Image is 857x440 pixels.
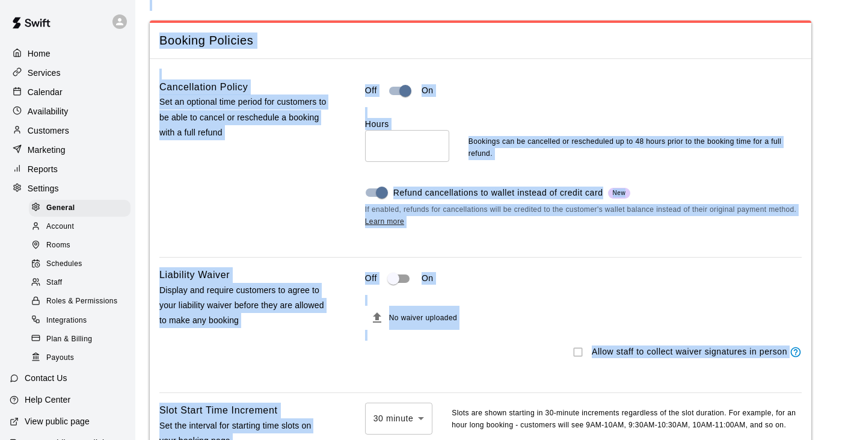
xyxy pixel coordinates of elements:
[46,221,74,233] span: Account
[29,312,131,329] div: Integrations
[29,311,135,330] a: Integrations
[28,86,63,98] p: Calendar
[365,272,377,285] p: Off
[10,83,126,101] a: Calendar
[365,306,389,330] button: File must be a PDF with max upload size of 2MB
[159,283,327,329] p: Display and require customers to agree to your liability waiver before they are allowed to make a...
[46,333,92,345] span: Plan & Billing
[29,274,135,293] a: Staff
[159,33,802,49] span: Booking Policies
[10,45,126,63] a: Home
[10,102,126,120] a: Availability
[29,256,131,273] div: Schedules
[28,125,69,137] p: Customers
[29,217,135,236] a: Account
[29,330,135,349] a: Plan & Billing
[452,407,802,432] p: Slots are shown starting in 30-minute increments regardless of the slot duration. For example, fo...
[422,84,434,97] p: On
[159,79,248,95] h6: Cancellation Policy
[29,237,131,254] div: Rooms
[29,293,135,311] a: Roles & Permissions
[389,314,457,322] span: No waiver uploaded
[29,237,135,255] a: Rooms
[10,141,126,159] a: Marketing
[28,67,61,79] p: Services
[365,204,802,228] span: If enabled, refunds for cancellations will be credited to the customer's wallet balance instead o...
[365,217,404,226] a: Learn more
[46,202,75,214] span: General
[29,200,131,217] div: General
[365,118,449,130] label: Hours
[29,274,131,291] div: Staff
[393,187,630,199] span: Refund cancellations to wallet instead of credit card
[592,345,787,358] p: Allow staff to collect waiver signatures in person
[25,415,90,427] p: View public page
[46,352,74,364] span: Payouts
[46,240,70,252] span: Rooms
[46,258,82,270] span: Schedules
[29,350,131,367] div: Payouts
[365,403,433,435] div: 30 minute
[422,272,434,285] p: On
[28,48,51,60] p: Home
[10,179,126,197] a: Settings
[28,163,58,175] p: Reports
[159,403,278,418] h6: Slot Start Time Increment
[29,293,131,310] div: Roles & Permissions
[10,122,126,140] a: Customers
[365,84,377,97] p: Off
[10,160,126,178] a: Reports
[29,331,131,348] div: Plan & Billing
[28,182,59,194] p: Settings
[28,144,66,156] p: Marketing
[468,136,802,160] p: Bookings can be cancelled or rescheduled up to 48 hours prior to the booking time for a full refund.
[159,267,230,283] h6: Liability Waiver
[28,105,69,117] p: Availability
[608,188,631,197] span: New
[29,218,131,235] div: Account
[46,277,62,289] span: Staff
[25,372,67,384] p: Contact Us
[46,315,87,327] span: Integrations
[29,349,135,367] a: Payouts
[29,255,135,274] a: Schedules
[25,394,70,406] p: Help Center
[159,95,327,140] p: Set an optional time period for customers to be able to cancel or reschedule a booking with a ful...
[46,296,117,308] span: Roles & Permissions
[790,346,802,358] svg: Staff members will be able to display waivers to customers in person (via the calendar or custome...
[29,199,135,217] a: General
[10,64,126,82] a: Services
